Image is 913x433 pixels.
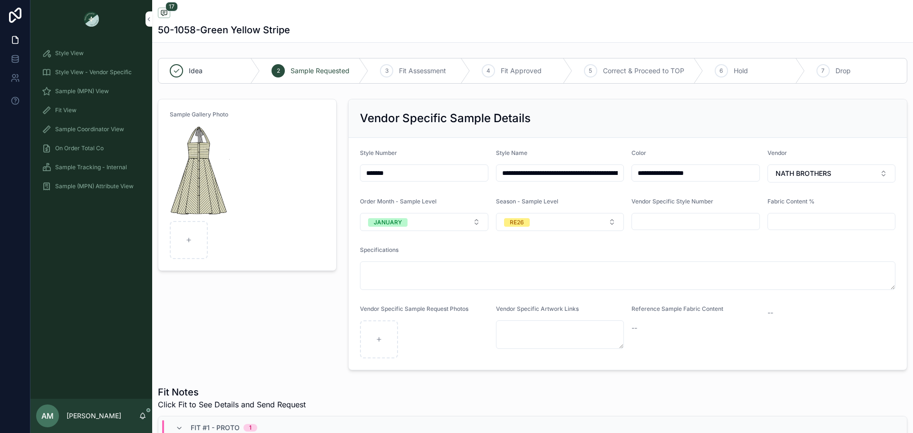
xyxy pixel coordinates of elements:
span: Fit View [55,106,77,114]
a: On Order Total Co [36,140,146,157]
h1: Fit Notes [158,385,306,399]
div: RE26 [510,218,524,227]
span: 17 [165,2,178,11]
span: 7 [821,67,825,75]
a: Style View - Vendor Specific [36,64,146,81]
span: Style View [55,49,84,57]
span: NATH BROTHERS [776,169,831,178]
a: Fit View [36,102,146,119]
span: 2 [277,67,280,75]
span: Color [631,149,646,156]
span: -- [631,323,637,333]
span: Idea [189,66,203,76]
a: Style View [36,45,146,62]
span: Sample Requested [291,66,350,76]
span: Style Name [496,149,527,156]
img: Screenshot-2025-07-17-at-4.19.40-PM.png [170,126,230,217]
span: Fit #1 - Proto [191,423,240,433]
span: Specifications [360,246,398,253]
span: Sample Coordinator View [55,125,124,133]
span: Sample (MPN) Attribute View [55,183,134,190]
h1: 50-1058-Green Yellow Stripe [158,23,290,37]
button: Select Button [360,213,488,231]
div: JANUARY [374,218,402,227]
span: Order Month - Sample Level [360,198,437,205]
span: 4 [486,67,490,75]
span: Season - Sample Level [496,198,558,205]
button: 17 [158,8,170,19]
span: Vendor Specific Artwork Links [496,305,579,312]
span: Style View - Vendor Specific [55,68,132,76]
span: Sample Gallery Photo [170,111,228,118]
div: 1 [249,424,252,432]
span: 5 [589,67,592,75]
span: 3 [385,67,389,75]
div: scrollable content [30,38,152,207]
span: AM [41,410,54,422]
span: Fit Approved [501,66,542,76]
span: Click Fit to See Details and Send Request [158,399,306,410]
a: Sample Coordinator View [36,121,146,138]
a: Sample Tracking - Internal [36,159,146,176]
a: Sample (MPN) Attribute View [36,178,146,195]
span: -- [767,308,773,318]
span: Sample Tracking - Internal [55,164,127,171]
span: Vendor Specific Style Number [631,198,713,205]
img: App logo [84,11,99,27]
span: 6 [719,67,723,75]
span: Hold [734,66,748,76]
span: Fit Assessment [399,66,446,76]
button: Select Button [496,213,624,231]
span: Vendor Specific Sample Request Photos [360,305,468,312]
span: Correct & Proceed to TOP [603,66,684,76]
span: Drop [835,66,851,76]
button: Select Button [767,164,896,183]
span: Reference Sample Fabric Content [631,305,723,312]
span: Vendor [767,149,787,156]
span: Fabric Content % [767,198,815,205]
span: Style Number [360,149,397,156]
p: [PERSON_NAME] [67,411,121,421]
span: On Order Total Co [55,144,104,152]
a: Sample (MPN) View [36,83,146,100]
h2: Vendor Specific Sample Details [360,111,531,126]
span: Sample (MPN) View [55,87,109,95]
